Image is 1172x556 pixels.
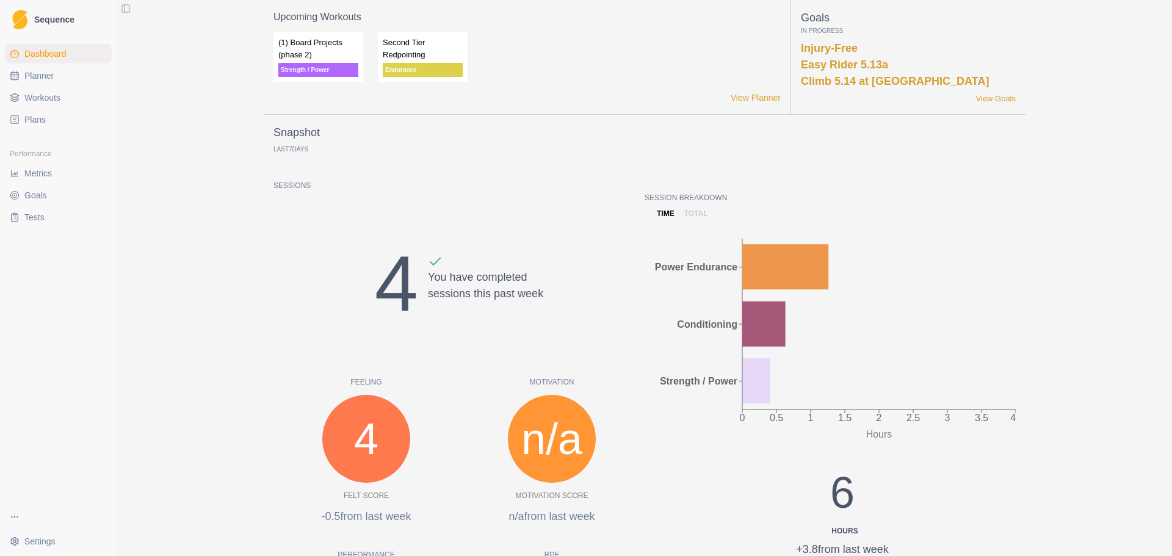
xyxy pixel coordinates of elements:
[677,319,737,330] tspan: Conditioning
[273,125,320,141] p: Snapshot
[764,525,925,536] div: Hours
[657,208,675,219] p: time
[383,63,463,77] p: Endurance
[5,110,112,129] a: Plans
[866,429,892,439] tspan: Hours
[273,146,308,153] p: Last Days
[278,63,358,77] p: Strength / Power
[5,186,112,205] a: Goals
[5,66,112,85] a: Planner
[801,10,1016,26] p: Goals
[945,413,950,423] tspan: 3
[5,5,112,34] a: LogoSequence
[24,114,46,126] span: Plans
[660,376,737,386] tspan: Strength / Power
[801,59,888,71] a: Easy Rider 5.13a
[273,377,459,388] p: Feeling
[344,490,389,501] p: Felt Score
[24,70,54,82] span: Planner
[24,189,47,201] span: Goals
[12,10,27,30] img: Logo
[34,15,74,24] span: Sequence
[759,460,925,536] div: 6
[24,48,67,60] span: Dashboard
[5,44,112,63] a: Dashboard
[24,211,45,223] span: Tests
[740,413,745,423] tspan: 0
[731,92,781,104] a: View Planner
[684,208,708,219] p: total
[459,377,645,388] p: Motivation
[645,192,1016,203] p: Session Breakdown
[428,255,543,342] div: You have completed sessions this past week
[1010,413,1016,423] tspan: 4
[273,10,781,24] p: Upcoming Workouts
[5,164,112,183] a: Metrics
[354,406,378,472] span: 4
[906,413,920,423] tspan: 2.5
[516,490,588,501] p: Motivation Score
[5,144,112,164] div: Performance
[975,413,988,423] tspan: 3.5
[877,413,882,423] tspan: 2
[5,88,112,107] a: Workouts
[975,93,1016,105] a: View Goals
[278,37,358,60] p: (1) Board Projects (phase 2)
[801,26,1016,35] p: In Progress
[770,413,783,423] tspan: 0.5
[383,37,463,60] p: Second Tier Redpointing
[289,146,292,153] span: 7
[24,92,60,104] span: Workouts
[5,208,112,227] a: Tests
[655,262,737,272] tspan: Power Endurance
[375,225,418,342] div: 4
[521,406,582,472] span: n/a
[24,167,52,179] span: Metrics
[5,532,112,551] button: Settings
[459,508,645,525] p: n/a from last week
[808,413,814,423] tspan: 1
[273,508,459,525] p: -0.5 from last week
[801,42,858,54] a: Injury-Free
[273,180,645,191] p: Sessions
[801,75,989,87] a: Climb 5.14 at [GEOGRAPHIC_DATA]
[838,413,852,423] tspan: 1.5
